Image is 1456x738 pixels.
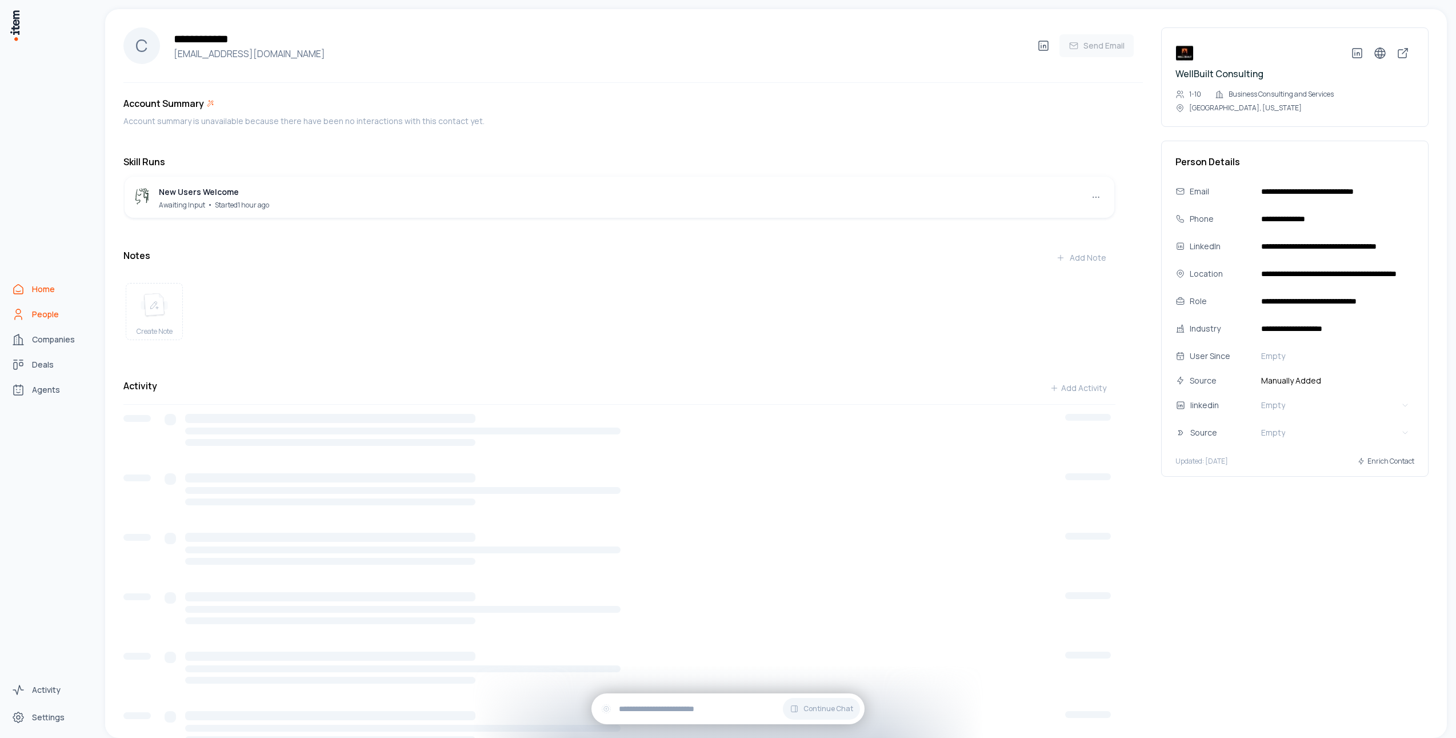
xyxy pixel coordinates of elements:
[215,200,269,210] span: Started 1 hour ago
[1190,268,1252,280] div: Location
[7,328,94,351] a: Companies
[1175,457,1228,466] p: Updated: [DATE]
[1190,374,1252,387] div: Source
[123,97,204,110] h3: Account Summary
[1190,213,1252,225] div: Phone
[1261,350,1285,362] span: Empty
[1190,240,1252,253] div: LinkedIn
[7,706,94,729] a: Settings
[1175,155,1414,169] h3: Person Details
[32,684,61,696] span: Activity
[134,188,152,206] img: account_manager
[7,353,94,376] a: Deals
[7,303,94,326] a: People
[7,278,94,301] a: Home
[1056,252,1106,264] div: Add Note
[32,712,65,723] span: Settings
[803,704,853,713] span: Continue Chat
[123,115,1115,127] div: Account summary is unavailable because there have been no interactions with this contact yet.
[1257,374,1414,387] span: Manually Added
[783,698,860,720] button: Continue Chat
[1190,185,1252,198] div: Email
[1261,400,1285,411] span: Empty
[32,309,59,320] span: People
[207,199,213,210] span: •
[141,293,168,318] img: create note
[137,327,173,336] span: Create Note
[1229,90,1334,99] p: Business Consulting and Services
[1175,67,1263,80] a: WellBuilt Consulting
[159,186,269,198] div: New Users Welcome
[1190,350,1252,362] div: User Since
[126,283,183,340] button: create noteCreate Note
[7,679,94,701] a: Activity
[7,378,94,401] a: Agents
[123,379,157,393] h3: Activity
[1190,399,1263,412] div: linkedin
[1041,377,1115,400] button: Add Activity
[1257,347,1414,365] button: Empty
[123,27,160,64] div: C
[32,359,54,370] span: Deals
[169,47,1032,61] h4: [EMAIL_ADDRESS][DOMAIN_NAME]
[9,9,21,42] img: Item Brain Logo
[1190,295,1252,308] div: Role
[1189,103,1302,113] p: [GEOGRAPHIC_DATA], [US_STATE]
[123,249,150,262] h3: Notes
[1175,44,1194,62] img: WellBuilt Consulting
[1189,90,1201,99] p: 1-10
[32,284,55,295] span: Home
[1190,322,1252,335] div: Industry
[32,384,60,396] span: Agents
[32,334,75,345] span: Companies
[591,693,865,724] div: Continue Chat
[1190,426,1263,439] div: Source
[123,155,1115,169] h3: Skill Runs
[1257,396,1414,414] button: Empty
[1047,246,1115,269] button: Add Note
[159,200,205,210] span: Awaiting Input
[1357,451,1414,472] button: Enrich Contact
